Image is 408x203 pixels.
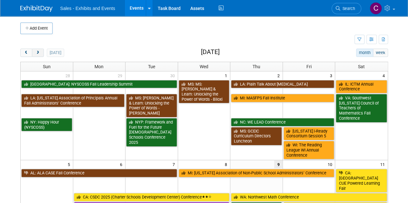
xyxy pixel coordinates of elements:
a: [US_STATE] i-Ready Consortium Session 5 [284,127,334,140]
a: MI: MASFPS Fall Institute [231,94,334,102]
span: 3 [329,71,335,79]
span: Mon [95,64,104,69]
a: CA: [GEOGRAPHIC_DATA] CUE Powered Learning Fair [336,169,387,192]
a: Search [332,3,361,14]
a: MS: GCEIC Curriculum Directors Luncheon [231,127,282,145]
span: 4 [382,71,388,79]
span: 30 [170,71,178,79]
a: LA: [US_STATE] Association of Principals Annual Fall Administrators’ Conference [21,94,125,107]
img: ExhibitDay [20,5,53,12]
h2: [DATE] [201,49,219,56]
button: prev [20,49,32,57]
span: Tue [148,64,155,69]
span: 11 [380,160,388,168]
img: Christine Lurz [370,2,382,14]
span: 2 [277,71,283,79]
span: 10 [327,160,335,168]
span: 7 [172,160,178,168]
a: NC: WE LEAD Conference [231,118,334,126]
span: 8 [224,160,230,168]
a: VA: Southwest [US_STATE] Council of Teachers of Mathematics Fall Conference [336,94,387,123]
span: 5 [67,160,73,168]
button: Add Event [20,23,53,34]
span: Search [340,6,355,11]
span: 6 [119,160,125,168]
a: NY: Happy Hour (NYSCOSS) [21,118,72,131]
span: 9 [274,160,283,168]
span: 28 [65,71,73,79]
span: 1 [224,71,230,79]
button: month [356,49,373,57]
button: next [32,49,44,57]
a: MS: [PERSON_NAME] & Learn: Unlocking the Power of Words - [PERSON_NAME] [126,94,177,117]
a: CA: CSDC 2025 (Charter Schools Development Center) Conference [74,193,230,201]
span: Sat [358,64,365,69]
span: Thu [253,64,260,69]
button: [DATE] [47,49,64,57]
a: MI: [US_STATE] Association of Non-Public School Administrators’ Conference [179,169,334,177]
a: IL: ICTM Annual Conference [336,80,387,93]
a: [GEOGRAPHIC_DATA]: NYSCOSS Fall Leadership Summit [21,80,177,88]
a: NYP: Framework and Fuel for the Future [DEMOGRAPHIC_DATA] Schools Conference 2025 [126,118,177,147]
a: LA: Plain Talk About [MEDICAL_DATA] [231,80,334,88]
span: Sales - Exhibits and Events [60,6,115,11]
a: WA: Northwest Math Conference [231,193,387,201]
span: Sun [43,64,51,69]
span: 29 [117,71,125,79]
span: Wed [200,64,208,69]
a: WI: The Reading League WI Annual Conference [284,141,334,159]
a: MS: MS: [PERSON_NAME] & Learn: Unlocking the Power of Words - Biloxi [179,80,230,104]
a: AL: ALA CASE Fall Conference [21,169,177,177]
button: week [373,49,388,57]
span: Fri [306,64,312,69]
